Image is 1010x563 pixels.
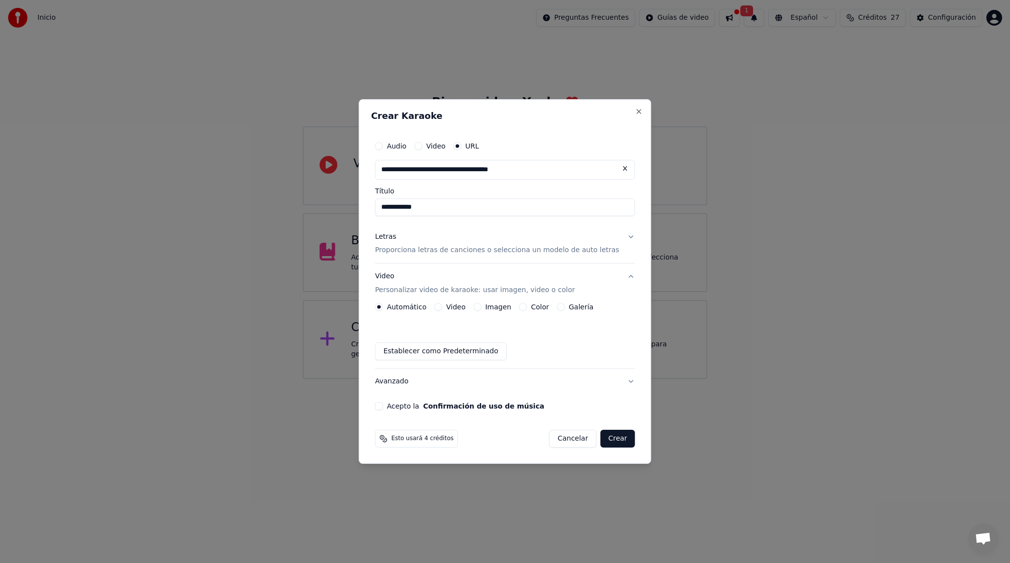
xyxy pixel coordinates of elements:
[375,272,575,296] div: Video
[391,435,453,443] span: Esto usará 4 créditos
[375,246,619,256] p: Proporciona letras de canciones o selecciona un modelo de auto letras
[600,430,635,448] button: Crear
[549,430,597,448] button: Cancelar
[375,285,575,295] p: Personalizar video de karaoke: usar imagen, video o color
[375,369,635,394] button: Avanzado
[569,303,593,310] label: Galería
[375,342,506,360] button: Establecer como Predeterminado
[426,143,445,150] label: Video
[387,143,406,150] label: Audio
[485,303,511,310] label: Imagen
[375,224,635,263] button: LetrasProporciona letras de canciones o selecciona un modelo de auto letras
[531,303,549,310] label: Color
[446,303,466,310] label: Video
[387,403,544,410] label: Acepto la
[375,188,635,194] label: Título
[371,112,639,120] h2: Crear Karaoke
[375,303,635,368] div: VideoPersonalizar video de karaoke: usar imagen, video o color
[375,232,396,242] div: Letras
[465,143,479,150] label: URL
[375,264,635,303] button: VideoPersonalizar video de karaoke: usar imagen, video o color
[423,403,544,410] button: Acepto la
[387,303,426,310] label: Automático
